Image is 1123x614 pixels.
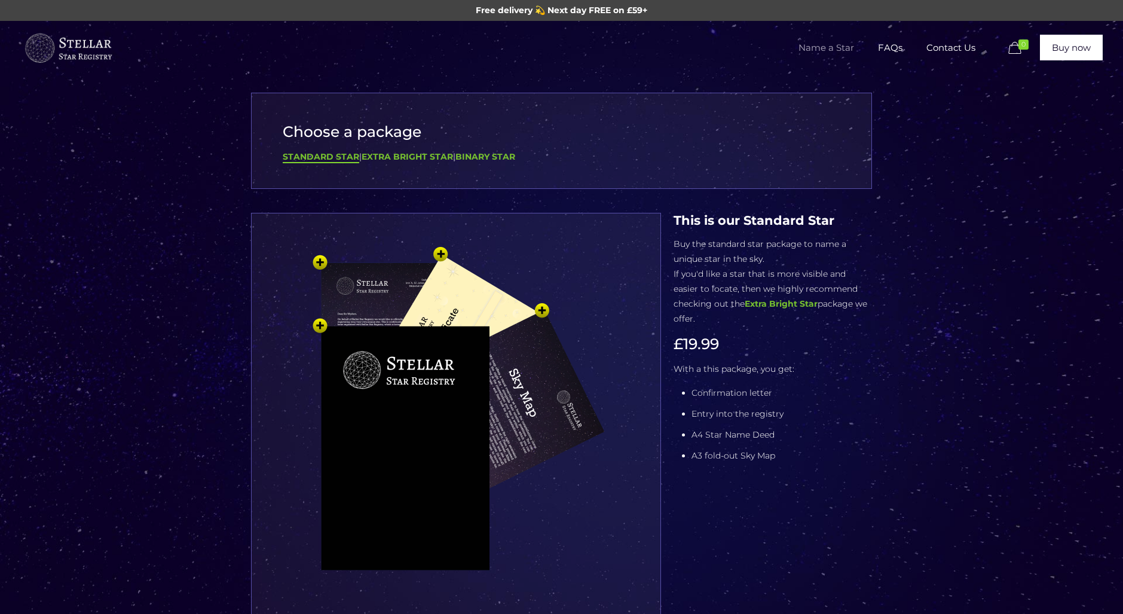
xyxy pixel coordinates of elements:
[1005,41,1034,56] a: 0
[455,151,515,162] a: Binary Star
[691,448,872,463] li: A3 fold-out Sky Map
[787,21,866,75] a: Name a Star
[674,213,872,228] h4: This is our Standard Star
[283,149,840,164] div: | |
[674,335,872,353] h3: £
[914,21,987,75] a: Contact Us
[787,30,866,66] span: Name a Star
[674,237,872,326] p: Buy the standard star package to name a unique star in the sky. If you'd like a star that is more...
[745,298,818,309] a: Extra Bright Star
[1040,35,1103,60] a: Buy now
[476,5,647,16] span: Free delivery 💫 Next day FREE on £59+
[691,407,872,421] li: Entry into the registry
[674,362,872,377] p: With a this package, you get:
[691,427,872,442] li: A4 Star Name Deed
[23,30,113,66] img: buyastar-logo-transparent
[914,30,987,66] span: Contact Us
[866,21,914,75] a: FAQs
[23,21,113,75] a: Buy a Star
[1018,39,1029,50] span: 0
[283,151,359,162] b: Standard Star
[283,123,840,140] h3: Choose a package
[691,386,872,401] li: Confirmation letter
[283,151,359,163] a: Standard Star
[866,30,914,66] span: FAQs
[683,335,719,353] span: 19.99
[362,151,453,162] a: Extra Bright Star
